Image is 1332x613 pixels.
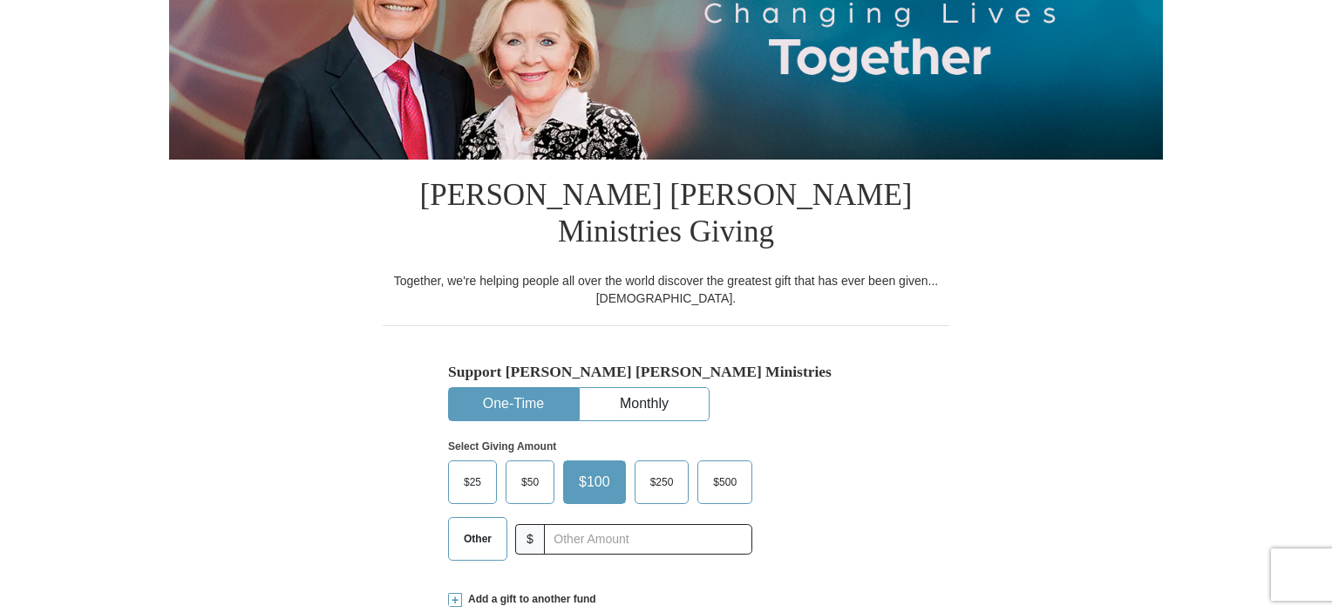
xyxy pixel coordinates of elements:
span: $500 [704,469,745,495]
span: $100 [570,469,619,495]
span: Add a gift to another fund [462,592,596,607]
input: Other Amount [544,524,752,555]
h5: Support [PERSON_NAME] [PERSON_NAME] Ministries [448,363,884,381]
span: $25 [455,469,490,495]
span: $250 [642,469,683,495]
strong: Select Giving Amount [448,440,556,453]
h1: [PERSON_NAME] [PERSON_NAME] Ministries Giving [383,160,949,272]
div: Together, we're helping people all over the world discover the greatest gift that has ever been g... [383,272,949,307]
button: One-Time [449,388,578,420]
span: Other [455,526,500,552]
button: Monthly [580,388,709,420]
span: $50 [513,469,547,495]
span: $ [515,524,545,555]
